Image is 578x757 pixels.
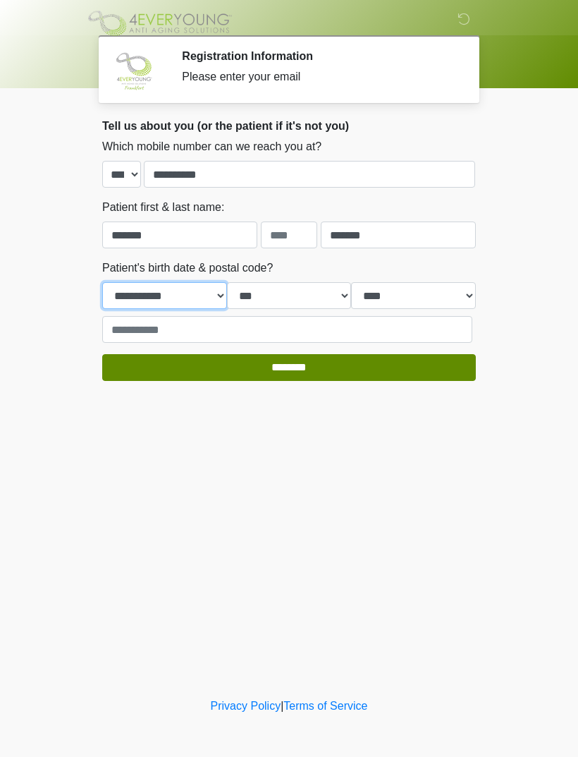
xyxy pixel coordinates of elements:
[281,700,283,712] a: |
[283,700,367,712] a: Terms of Service
[182,49,455,63] h2: Registration Information
[102,119,476,133] h2: Tell us about you (or the patient if it's not you)
[102,199,224,216] label: Patient first & last name:
[102,260,273,277] label: Patient's birth date & postal code?
[88,11,232,36] img: 4Ever Young Frankfort Logo
[102,138,321,155] label: Which mobile number can we reach you at?
[211,700,281,712] a: Privacy Policy
[113,49,155,92] img: Agent Avatar
[182,68,455,85] div: Please enter your email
